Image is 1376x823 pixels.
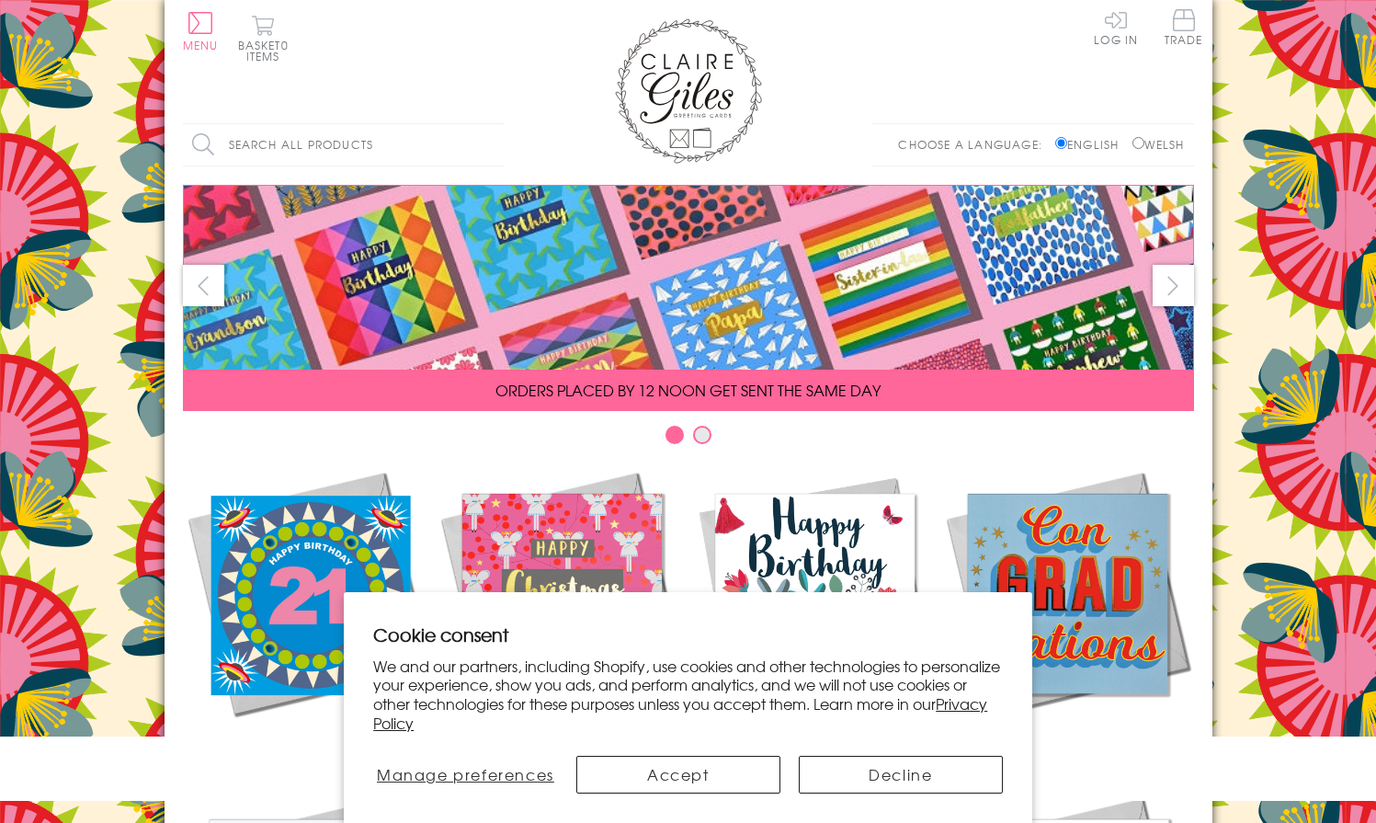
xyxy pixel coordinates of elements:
[1020,734,1115,756] span: Academic
[1132,136,1185,153] label: Welsh
[238,15,289,62] button: Basket0 items
[1165,9,1203,49] a: Trade
[1153,265,1194,306] button: next
[183,124,505,166] input: Search all products
[183,265,224,306] button: prev
[486,124,505,166] input: Search
[665,426,684,444] button: Carousel Page 1 (Current Slide)
[941,467,1194,756] a: Academic
[183,37,219,53] span: Menu
[1165,9,1203,45] span: Trade
[183,467,436,756] a: New Releases
[373,657,1003,733] p: We and our partners, including Shopify, use cookies and other technologies to personalize your ex...
[436,467,688,756] a: Christmas
[615,18,762,164] img: Claire Giles Greetings Cards
[183,12,219,51] button: Menu
[373,692,987,734] a: Privacy Policy
[377,763,554,785] span: Manage preferences
[373,622,1003,647] h2: Cookie consent
[576,756,780,794] button: Accept
[688,467,941,756] a: Birthdays
[183,425,1194,453] div: Carousel Pagination
[693,426,711,444] button: Carousel Page 2
[1094,9,1138,45] a: Log In
[1055,136,1128,153] label: English
[373,756,557,794] button: Manage preferences
[1132,137,1144,149] input: Welsh
[898,136,1052,153] p: Choose a language:
[799,756,1003,794] button: Decline
[1055,137,1067,149] input: English
[495,379,881,401] span: ORDERS PLACED BY 12 NOON GET SENT THE SAME DAY
[246,37,289,64] span: 0 items
[248,734,369,756] span: New Releases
